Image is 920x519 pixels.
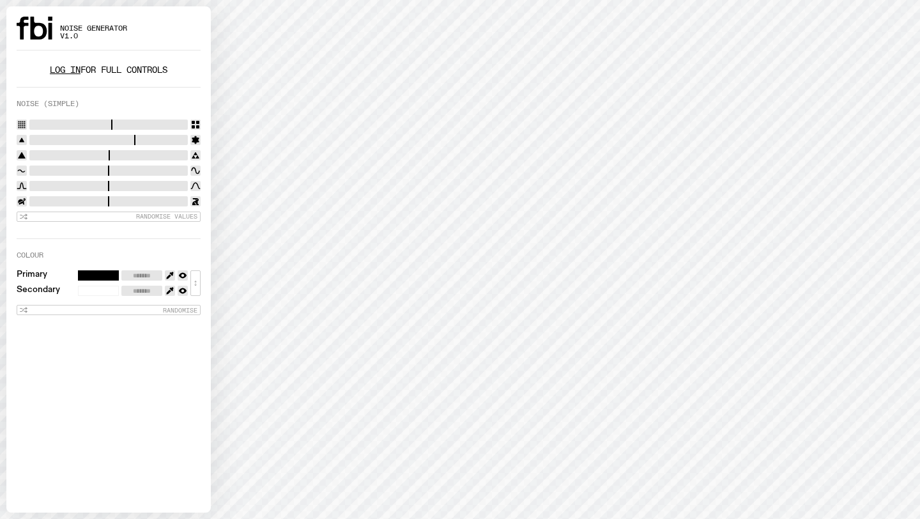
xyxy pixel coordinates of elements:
[17,66,201,74] p: for full controls
[190,270,201,296] button: ↕
[50,64,80,76] a: Log in
[17,212,201,222] button: Randomise Values
[60,25,127,32] span: Noise Generator
[136,213,197,220] span: Randomise Values
[17,286,60,296] label: Secondary
[17,100,79,107] label: Noise (Simple)
[17,305,201,315] button: Randomise
[60,33,127,40] span: v1.0
[17,252,43,259] label: Colour
[17,270,47,281] label: Primary
[163,307,197,314] span: Randomise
